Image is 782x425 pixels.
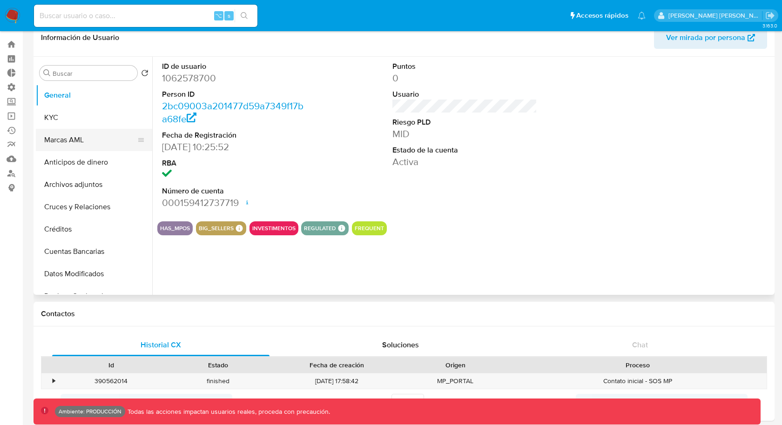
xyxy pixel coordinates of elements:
p: mauro.ibarra@mercadolibre.com [668,11,762,20]
span: Ver mirada por persona [666,27,745,49]
button: Volver al orden por defecto [141,69,148,80]
span: Soluciones [382,339,419,350]
dt: Person ID [162,89,306,100]
span: Página de [371,394,438,409]
p: Ambiente: PRODUCCIÓN [59,410,121,413]
span: Historial CX [141,339,181,350]
span: Chat [632,339,648,350]
dt: Riesgo PLD [392,117,537,127]
a: Notificaciones [638,12,646,20]
button: KYC [36,106,152,129]
dt: Estado de la cuenta [392,145,537,155]
button: Cuentas Bancarias [36,240,152,263]
button: search-icon [235,9,254,22]
span: s [228,11,230,20]
span: 1 [435,397,438,406]
div: • [53,377,55,385]
button: Anterior [61,394,232,409]
div: Fecha de creación [278,360,395,370]
span: Accesos rápidos [576,11,628,20]
div: Id [64,360,158,370]
div: 390562014 [58,373,165,389]
button: Anticipos de dinero [36,151,152,173]
dt: RBA [162,158,306,168]
button: Archivos adjuntos [36,173,152,196]
a: 2bc09003a201477d59a7349f17ba68fe [162,99,303,126]
div: finished [165,373,272,389]
h1: Información de Usuario [41,33,119,42]
span: 3.163.0 [762,22,777,29]
dd: Activa [392,155,537,168]
button: General [36,84,152,106]
div: MP_PORTAL [402,373,509,389]
button: Siguiente [576,394,748,409]
button: Ver mirada por persona [654,27,767,49]
dt: Puntos [392,61,537,72]
div: Proceso [515,360,760,370]
button: Cruces y Relaciones [36,196,152,218]
a: Salir [765,11,775,20]
div: Estado [171,360,265,370]
dd: 000159412737719 [162,196,306,209]
input: Buscar [53,69,134,78]
button: Créditos [36,218,152,240]
dt: Fecha de Registración [162,130,306,140]
h1: Contactos [41,309,767,319]
button: Datos Modificados [36,263,152,285]
dd: [DATE] 10:25:52 [162,140,306,153]
dd: 0 [392,72,537,85]
span: ⌥ [215,11,222,20]
dt: Número de cuenta [162,186,306,196]
input: Buscar usuario o caso... [34,10,257,22]
dd: MID [392,127,537,140]
div: [DATE] 17:58:42 [271,373,402,389]
p: Todas las acciones impactan usuarios reales, proceda con precaución. [125,407,330,416]
dd: 1062578700 [162,72,306,85]
button: Buscar [43,69,51,77]
dt: Usuario [392,89,537,100]
dt: ID de usuario [162,61,306,72]
div: Origen [408,360,502,370]
button: Marcas AML [36,129,145,151]
div: Contato inicial - SOS MP [509,373,767,389]
button: Devices Geolocation [36,285,152,307]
